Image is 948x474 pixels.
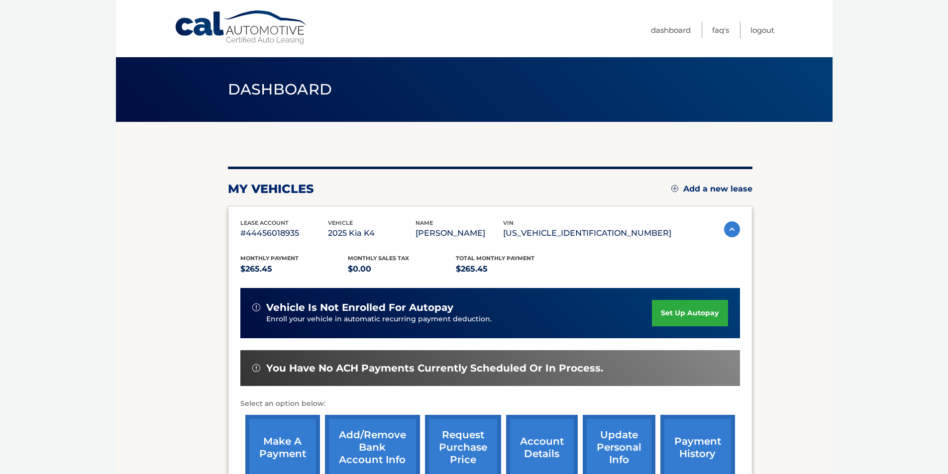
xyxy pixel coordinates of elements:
a: Add a new lease [671,184,752,194]
span: Monthly Payment [240,255,299,262]
img: alert-white.svg [252,364,260,372]
p: $265.45 [456,262,564,276]
a: FAQ's [712,22,729,38]
span: Dashboard [228,80,332,98]
span: Monthly sales Tax [348,255,409,262]
span: name [416,219,433,226]
img: add.svg [671,185,678,192]
span: lease account [240,219,289,226]
span: vin [503,219,514,226]
img: alert-white.svg [252,303,260,311]
span: vehicle [328,219,353,226]
p: #44456018935 [240,226,328,240]
a: Cal Automotive [174,10,309,45]
a: Logout [750,22,774,38]
p: $265.45 [240,262,348,276]
p: $0.00 [348,262,456,276]
span: You have no ACH payments currently scheduled or in process. [266,362,603,375]
span: vehicle is not enrolled for autopay [266,301,453,314]
h2: my vehicles [228,182,314,196]
a: set up autopay [652,300,728,326]
span: Total Monthly Payment [456,255,534,262]
p: [US_VEHICLE_IDENTIFICATION_NUMBER] [503,226,671,240]
p: 2025 Kia K4 [328,226,416,240]
a: Dashboard [651,22,691,38]
p: Enroll your vehicle in automatic recurring payment deduction. [266,314,652,325]
p: Select an option below: [240,398,740,410]
p: [PERSON_NAME] [416,226,503,240]
img: accordion-active.svg [724,221,740,237]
